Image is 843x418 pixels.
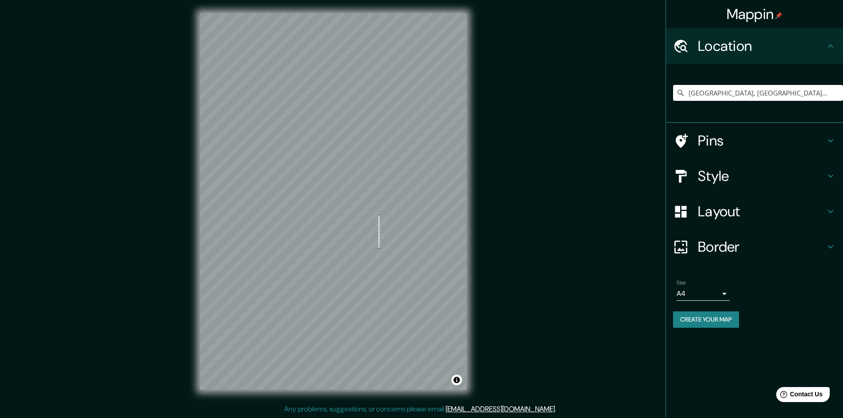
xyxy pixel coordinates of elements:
[666,158,843,194] div: Style
[666,229,843,265] div: Border
[698,132,825,150] h4: Pins
[558,404,559,414] div: .
[446,404,555,414] a: [EMAIL_ADDRESS][DOMAIN_NAME]
[698,167,825,185] h4: Style
[698,238,825,256] h4: Border
[284,404,556,414] p: Any problems, suggestions, or concerns please email .
[698,37,825,55] h4: Location
[727,5,783,23] h4: Mappin
[200,13,466,390] canvas: Map
[666,194,843,229] div: Layout
[775,12,782,19] img: pin-icon.png
[673,85,843,101] input: Pick your city or area
[698,203,825,220] h4: Layout
[764,383,833,408] iframe: Help widget launcher
[673,311,739,328] button: Create your map
[556,404,558,414] div: .
[666,123,843,158] div: Pins
[677,279,686,287] label: Size
[451,375,462,385] button: Toggle attribution
[666,28,843,64] div: Location
[677,287,730,301] div: A4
